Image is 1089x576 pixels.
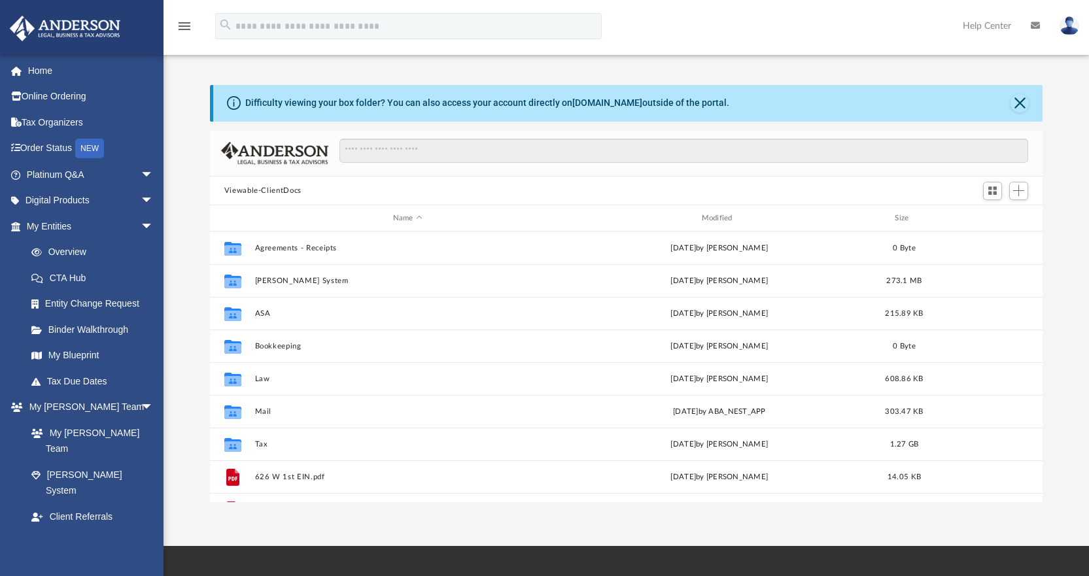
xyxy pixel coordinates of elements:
span: 14.05 KB [888,473,921,481]
div: id [216,212,249,224]
a: menu [177,25,192,34]
a: Entity Change Request [18,291,173,317]
img: User Pic [1060,16,1079,35]
a: My Entitiesarrow_drop_down [9,213,173,239]
button: Switch to Grid View [983,182,1003,200]
a: Digital Productsarrow_drop_down [9,188,173,214]
div: [DATE] by [PERSON_NAME] [566,275,873,287]
i: search [218,18,233,32]
button: Viewable-ClientDocs [224,185,302,197]
a: Binder Walkthrough [18,316,173,343]
div: [DATE] by [PERSON_NAME] [566,439,873,450]
span: 608.86 KB [885,375,923,382]
button: Bookkeeping [254,342,561,350]
a: Platinum Q&Aarrow_drop_down [9,161,173,188]
button: 626 W 1st EIN.pdf [254,473,561,481]
div: [DATE] by [PERSON_NAME] [566,471,873,483]
a: Tax Due Dates [18,368,173,394]
span: 1.27 GB [890,441,918,448]
button: Agreements - Receipts [254,244,561,252]
span: 0 Byte [893,245,916,252]
span: arrow_drop_down [141,188,167,214]
span: 273.1 MB [886,277,922,284]
button: Law [254,375,561,383]
a: CTA Hub [18,265,173,291]
a: Overview [18,239,173,265]
a: Tax Organizers [9,109,173,135]
span: arrow_drop_down [141,161,167,188]
img: Anderson Advisors Platinum Portal [6,16,124,41]
button: Add [1009,182,1029,200]
div: [DATE] by [PERSON_NAME] [566,243,873,254]
div: Modified [566,212,872,224]
a: Online Ordering [9,84,173,110]
div: [DATE] by ABA_NEST_APP [566,406,873,418]
button: Tax [254,440,561,449]
div: Size [878,212,930,224]
span: arrow_drop_down [141,394,167,421]
a: Order StatusNEW [9,135,173,162]
div: Name [254,212,560,224]
div: grid [210,231,1043,502]
a: My [PERSON_NAME] Teamarrow_drop_down [9,394,167,420]
a: [PERSON_NAME] System [18,462,167,503]
button: Close [1011,94,1029,112]
a: Home [9,58,173,84]
button: Mail [254,407,561,416]
div: NEW [75,139,104,158]
a: My Blueprint [18,343,167,369]
div: [DATE] by [PERSON_NAME] [566,308,873,320]
input: Search files and folders [339,139,1028,163]
i: menu [177,18,192,34]
span: 0 Byte [893,343,916,350]
span: arrow_drop_down [141,530,167,556]
a: [DOMAIN_NAME] [572,97,642,108]
button: ASA [254,309,561,318]
a: Client Referrals [18,503,167,530]
span: 303.47 KB [885,408,923,415]
div: Difficulty viewing your box folder? You can also access your account directly on outside of the p... [245,96,729,110]
span: 215.89 KB [885,310,923,317]
div: id [936,212,1028,224]
a: My Documentsarrow_drop_down [9,530,167,556]
div: [DATE] by [PERSON_NAME] [566,341,873,352]
div: [DATE] by [PERSON_NAME] [566,373,873,385]
span: arrow_drop_down [141,213,167,240]
a: My [PERSON_NAME] Team [18,420,160,462]
button: [PERSON_NAME] System [254,277,561,285]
